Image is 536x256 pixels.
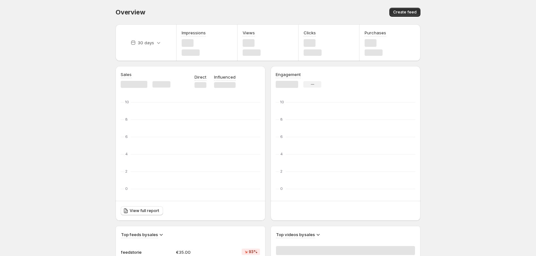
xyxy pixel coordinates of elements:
h3: Top videos by sales [276,231,315,238]
text: 4 [280,152,283,156]
p: €35.00 [176,249,220,255]
button: Create feed [389,8,420,17]
h3: Views [243,30,255,36]
span: Overview [116,8,145,16]
text: 8 [125,117,128,122]
a: View full report [121,206,163,215]
text: 2 [125,169,127,174]
h3: Impressions [182,30,206,36]
p: feedstorie [121,249,153,255]
text: 10 [280,100,284,104]
text: 6 [125,134,128,139]
text: 8 [280,117,283,122]
text: 0 [125,186,128,191]
p: Influenced [214,74,236,80]
span: Create feed [393,10,417,15]
text: 10 [125,100,129,104]
h3: Purchases [365,30,386,36]
span: View full report [130,208,159,213]
p: Direct [195,74,206,80]
p: 30 days [138,39,154,46]
h3: Sales [121,71,132,78]
text: 4 [125,152,128,156]
h3: Clicks [304,30,316,36]
h3: Top feeds by sales [121,231,158,238]
text: 6 [280,134,283,139]
text: 2 [280,169,282,174]
h3: Engagement [276,71,301,78]
span: 93% [249,249,257,254]
text: 0 [280,186,283,191]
